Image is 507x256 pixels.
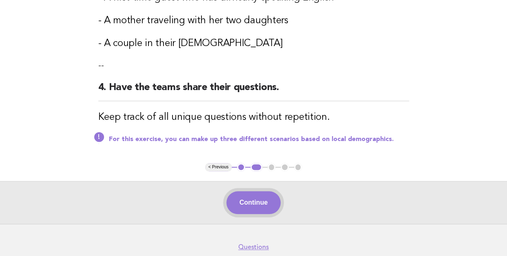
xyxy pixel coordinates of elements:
h3: Keep track of all unique questions without repetition. [98,111,409,124]
button: < Previous [205,163,232,171]
a: Questions [238,243,269,251]
button: Continue [226,191,281,214]
button: 2 [250,163,262,171]
h3: - A mother traveling with her two daughters [98,14,409,27]
h3: - A couple in their [DEMOGRAPHIC_DATA] [98,37,409,50]
p: For this exercise, you can make up three different scenarios based on local demographics. [109,135,409,143]
h2: 4. Have the teams share their questions. [98,81,409,101]
button: 1 [237,163,245,171]
p: -- [98,60,409,71]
